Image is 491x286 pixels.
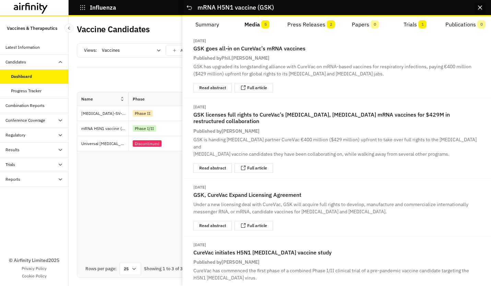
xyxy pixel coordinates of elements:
p: [MEDICAL_DATA]-SV-mRNA [81,110,128,117]
p: Influenza [90,4,116,11]
div: [DATE] [193,242,206,248]
div: Published by Phil.[PERSON_NAME] [193,55,270,62]
div: Read abstract [199,86,226,90]
a: Privacy Policy [22,265,47,272]
div: Latest Information [5,44,40,50]
a: Full article [247,224,267,228]
div: Results [5,147,20,153]
div: Reports [5,176,20,182]
span: ($429 million) upfront for global rights to its [MEDICAL_DATA] and [MEDICAL_DATA] jabs. [193,71,384,77]
span: 2 [327,20,335,28]
button: Papers [340,16,390,33]
span: 1 [418,20,427,28]
button: save changes [166,45,204,56]
span: 0 [371,20,379,28]
span: 0 [477,20,486,28]
h2: GSK licenses full rights to CureVac’s [MEDICAL_DATA], [MEDICAL_DATA] mRNA vaccines for $429M in r... [193,111,480,124]
a: Cookie Policy [22,273,47,279]
span: messenger RNA, or mRNA, candidate vaccines for [MEDICAL_DATA] and [MEDICAL_DATA]. [193,208,387,215]
div: [DATE] [193,104,206,110]
div: Phase II [133,110,153,117]
button: Trials [390,16,440,33]
span: [MEDICAL_DATA] vaccine candidates they have been collaborating on, while walking away from severa... [193,151,450,157]
div: Conference Coverage [5,117,45,123]
div: Views: [84,45,204,56]
p: Vaccines & Therapeutics [7,22,57,35]
div: Published by [PERSON_NAME] [193,259,260,266]
button: Media [232,16,282,33]
span: GSK has upgraded its longstanding alliance with CureVac on mRNA-based vaccines for respiratory in... [193,63,471,70]
button: Influenza [80,2,116,13]
h2: Vaccine Candidates [77,24,150,34]
div: [DATE] [193,184,206,190]
div: [DATE] [193,38,206,44]
div: Showing 1 to 3 of 3 results [144,265,198,272]
div: Combination Reports [5,103,45,109]
span: 5 [261,20,270,28]
div: Candidates [5,59,26,65]
div: Rows per page: [85,265,117,272]
div: Progress Tracker [11,88,41,94]
span: H5N1 [MEDICAL_DATA] virus. [193,275,257,281]
h2: GSK, CureVac Expand Licensing Agreement [193,192,480,198]
div: Phase [133,96,145,102]
span: Under a new licensing deal with CureVac, GSK will acquire full rights to develop, manufacture and... [193,201,468,207]
div: Published by [PERSON_NAME] [193,128,260,135]
button: Press Releases [282,16,340,33]
div: Read abstract [199,224,226,228]
div: 25 [119,263,141,275]
div: Trials [5,162,15,168]
h2: GSK goes all-in on CureVac’s mRNA vaccines [193,45,480,52]
div: Name [81,96,93,102]
p: Universal [MEDICAL_DATA] (Curevac) [81,140,128,147]
a: Full article [247,86,267,90]
div: Discontinued [133,140,161,147]
p: mRNA H5N1 vaccine (GSK) [81,125,128,132]
div: Regulatory [5,132,25,138]
p: © Airfinity Limited 2025 [9,257,59,264]
span: CureVac has commenced the first phase of a combined Phase I/II clinical trial of a pre-pandemic v... [193,267,469,274]
h2: CureVac initiates H5N1 [MEDICAL_DATA] vaccine study [193,249,480,256]
a: Full article [247,166,267,170]
div: Read abstract [199,166,226,170]
p: Add View [180,48,199,53]
div: Phase I/II [133,125,156,132]
button: Close Sidebar [64,24,73,33]
button: Publications [440,16,491,33]
span: GSK is handing [MEDICAL_DATA] partner CureVac €400 million ($429 million) upfront to take over fu... [193,136,477,150]
div: Dashboard [11,73,32,80]
button: Summary [182,16,232,33]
